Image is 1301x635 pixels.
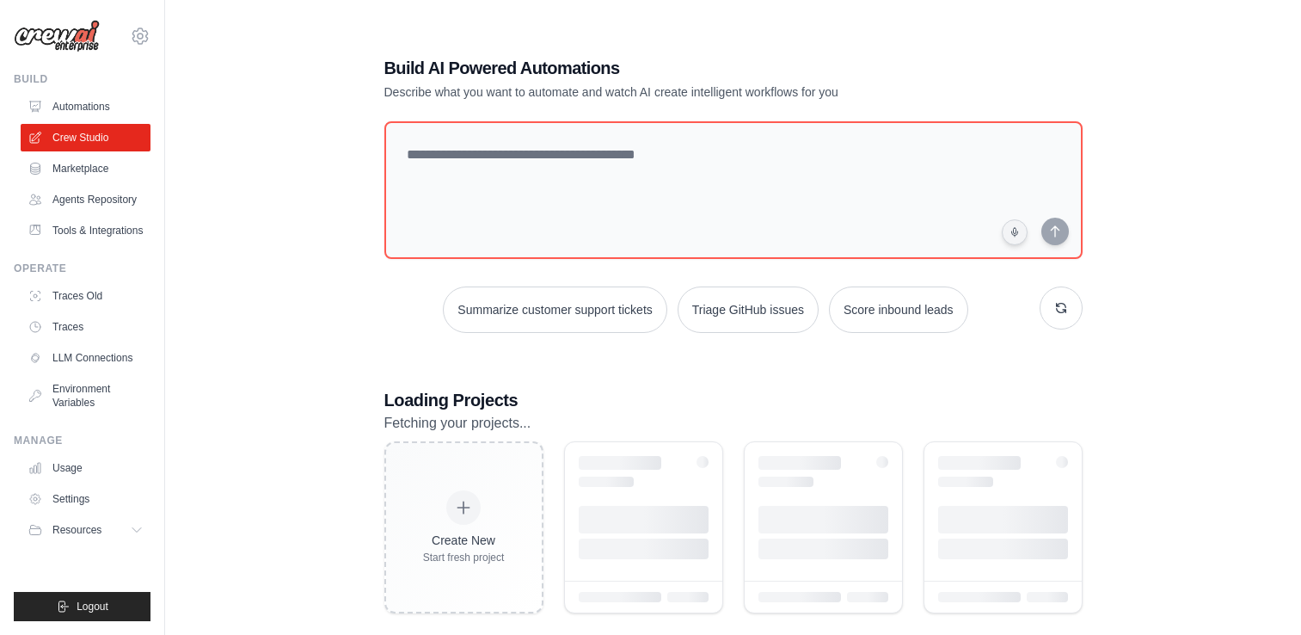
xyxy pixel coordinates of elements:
[21,124,150,151] a: Crew Studio
[21,313,150,341] a: Traces
[21,282,150,310] a: Traces Old
[21,186,150,213] a: Agents Repository
[384,56,962,80] h1: Build AI Powered Automations
[1040,287,1083,330] button: Get new suggestions
[14,20,100,52] img: Logo
[21,485,150,513] a: Settings
[384,83,962,101] p: Describe what you want to automate and watch AI create intelligent workflows for you
[21,454,150,482] a: Usage
[21,155,150,182] a: Marketplace
[21,375,150,416] a: Environment Variables
[443,287,666,333] button: Summarize customer support tickets
[829,287,968,333] button: Score inbound leads
[52,523,101,537] span: Resources
[14,592,150,621] button: Logout
[1002,219,1028,245] button: Click to speak your automation idea
[423,532,505,549] div: Create New
[384,412,1083,435] p: Fetching your projects...
[21,516,150,544] button: Resources
[14,72,150,86] div: Build
[14,262,150,275] div: Operate
[21,344,150,372] a: LLM Connections
[14,434,150,447] div: Manage
[384,388,1083,412] h3: Loading Projects
[423,551,505,564] div: Start fresh project
[678,287,819,333] button: Triage GitHub issues
[21,217,150,244] a: Tools & Integrations
[77,600,108,613] span: Logout
[21,93,150,120] a: Automations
